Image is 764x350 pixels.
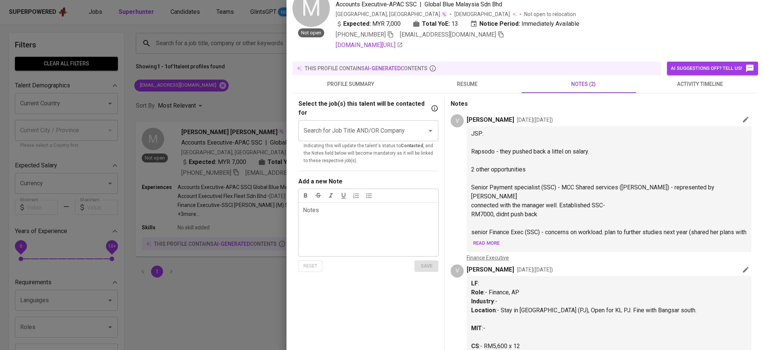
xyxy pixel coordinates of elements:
span: 2 other opportunities [471,166,526,173]
button: AI suggestions off? Tell us! [667,62,758,75]
div: V [451,264,464,278]
span: AI-generated [364,65,401,71]
span: :- [494,298,497,305]
span: 13 [451,19,458,28]
a: [DOMAIN_NAME][URL] [336,41,403,50]
span: : [478,280,479,287]
span: MIT [471,325,482,332]
span: RM7000, didnt push back [471,211,537,218]
span: Location [471,307,496,314]
div: MYR 7,000 [336,19,401,28]
span: [EMAIL_ADDRESS][DOMAIN_NAME] [400,31,496,38]
span: :- [482,325,485,332]
span: :- Finance, AP [484,289,519,296]
p: Not open to relocation [524,10,576,18]
button: Open [425,126,436,136]
span: JSP: [471,130,483,137]
p: [DATE] ( [DATE] ) [517,116,553,124]
span: Read more [473,239,500,248]
span: connected with the manager well. Established SSC- [471,202,605,209]
span: [DEMOGRAPHIC_DATA] [454,10,511,18]
p: Select the job(s) this talent will be contacted for [298,99,429,117]
span: Senior Payment specialist (SSC) - MCC Shared services ([PERSON_NAME]) - represented by [PERSON_NAME] [471,184,716,200]
span: CS [471,343,479,350]
button: Read more [471,238,501,249]
span: Rapsodo - they pushed back a littel on salary. [471,148,589,155]
span: Role [471,289,484,296]
span: AI suggestions off? Tell us! [671,64,754,73]
span: LF [471,280,478,287]
div: V [451,114,464,127]
span: Accounts Executive-APAC SSC [336,1,417,8]
p: Notes [451,99,752,108]
b: Total YoE: [422,19,450,28]
span: Industry [471,298,494,305]
div: Immediately Available [470,19,579,28]
b: Notice Period: [479,19,520,28]
div: Add a new Note [298,177,342,186]
span: Global Blue Malaysia Sdn Bhd [425,1,502,8]
p: Indicating this will update the talent's status to , and the Notes field below will become mandat... [304,142,433,165]
div: Notes [303,206,319,260]
span: notes (2) [530,80,637,89]
span: [PHONE_NUMBER] [336,31,386,38]
b: Contacted [401,143,423,148]
svg: If you have a specific job in mind for the talent, indicate it here. This will change the talent'... [431,105,438,112]
img: magic_wand.svg [441,11,447,17]
p: [PERSON_NAME] [467,265,514,274]
a: Finance Executive [467,255,509,261]
span: :- Stay in [GEOGRAPHIC_DATA] (PJ), Open for KL PJ. Fine with Bangsar south. [496,307,696,314]
b: Expected: [343,19,371,28]
span: senior Finance Exec (SSC) - concerns on workload. plan to further studies next year (shared her p... [471,229,748,245]
p: this profile contains contents [305,65,428,72]
span: profile summary [297,80,404,89]
div: [GEOGRAPHIC_DATA], [GEOGRAPHIC_DATA] [336,10,447,18]
span: resume [413,80,521,89]
span: Not open [298,30,324,37]
p: [PERSON_NAME] [467,115,514,124]
p: [DATE] ( [DATE] ) [517,266,553,273]
span: activity timeline [646,80,754,89]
